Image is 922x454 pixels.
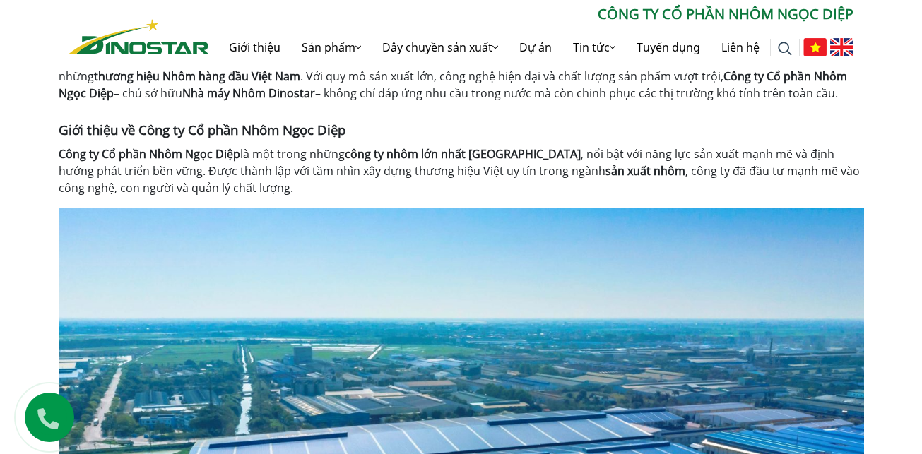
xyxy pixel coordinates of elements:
a: Tuyển dụng [626,25,711,70]
img: search [778,42,792,56]
p: là một trong những , nổi bật với năng lực sản xuất mạnh mẽ và định hướng phát triển bền vững. Đượ... [59,145,864,196]
strong: Công ty Cổ phần Nhôm Ngọc Diệp [59,146,240,162]
a: Dự án [509,25,562,70]
strong: Nhà máy Nhôm Dinostar [182,85,315,101]
img: Tiếng Việt [803,38,827,56]
a: Tin tức [562,25,626,70]
strong: công ty nhôm lớn nhất [GEOGRAPHIC_DATA] [345,146,581,162]
p: Trong bối cảnh ngành công nghiệp vật liệu đang phát triển mạnh mẽ tại [GEOGRAPHIC_DATA], đã khẳng... [59,51,864,102]
a: Liên hệ [711,25,770,70]
strong: thương hiệu Nhôm hàng đầu Việt Nam [94,68,300,84]
span: Giới thiệu về Công ty Cổ phần Nhôm Ngọc Diệp [59,121,345,138]
a: Giới thiệu [218,25,291,70]
img: English [830,38,853,56]
a: Sản phẩm [291,25,372,70]
p: CÔNG TY CỔ PHẦN NHÔM NGỌC DIỆP [209,4,853,25]
img: Nhôm Dinostar [69,19,209,54]
strong: sản xuất nhôm [605,163,685,179]
a: Dây chuyền sản xuất [372,25,509,70]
